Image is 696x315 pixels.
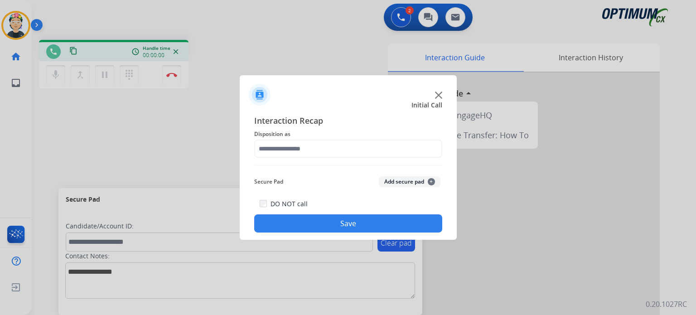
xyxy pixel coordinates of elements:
label: DO NOT call [271,199,308,208]
span: Interaction Recap [254,114,442,129]
button: Add secure pad+ [379,176,440,187]
p: 0.20.1027RC [646,299,687,310]
button: Save [254,214,442,233]
span: Secure Pad [254,176,283,187]
span: Disposition as [254,129,442,140]
span: + [428,178,435,185]
img: contactIcon [249,84,271,106]
span: Initial Call [411,101,442,110]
